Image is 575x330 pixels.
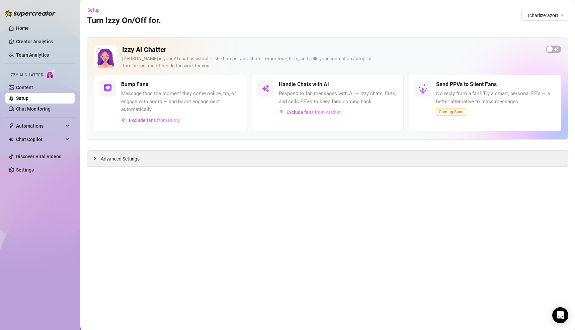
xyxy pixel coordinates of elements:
[129,118,180,123] span: Exclude fans from Bump
[436,108,466,116] span: Coming Soon
[9,123,14,129] span: thunderbolt
[418,84,429,95] img: silent-fans-ppv-o-N6Mmdf.svg
[261,84,269,92] img: svg%3e
[16,85,33,90] a: Content
[101,155,140,162] span: Advanced Settings
[122,46,541,54] h2: Izzy AI Chatter
[436,90,556,106] span: No reply from a fan? Try a smart, personal PPV — a better alternative to mass messages.
[94,46,117,68] img: Izzy AI Chatter
[16,121,64,131] span: Automations
[561,13,565,17] span: team
[436,80,497,88] h5: Send PPVs to Silent Fans
[104,84,112,92] img: svg%3e
[121,80,148,88] h5: Bump Fans
[122,55,541,69] div: [PERSON_NAME] is your AI chat assistant — she bumps fans, chats in your tone, flirts, and sells y...
[87,7,100,13] span: Setup
[9,72,43,78] span: Izzy AI Chatter
[87,5,105,15] button: Setup
[525,10,564,20] span: . (charlizerazor)
[286,110,341,115] span: Exclude fans from AI Chat
[93,155,101,162] div: collapsed
[279,80,329,88] h5: Handle Chats with AI
[87,15,161,26] h3: Turn Izzy On/Off for .
[16,52,49,58] a: Team Analytics
[279,110,284,115] img: svg%3e
[16,167,34,173] a: Settings
[46,69,56,79] img: AI Chatter
[121,118,126,123] img: svg%3e
[16,154,61,159] a: Discover Viral Videos
[121,115,181,126] button: Exclude fans from Bump
[93,156,97,160] span: collapsed
[16,25,29,31] a: Home
[9,137,13,142] img: Chat Copilot
[121,90,241,114] span: Message fans the moment they come online, tip, or engage with posts — and boost engagement automa...
[279,107,341,118] button: Exclude fans from AI Chat
[16,134,64,145] span: Chat Copilot
[16,106,51,112] a: Chat Monitoring
[552,307,568,323] div: Open Intercom Messenger
[16,95,28,101] a: Setup
[279,90,398,106] span: Respond to fan messages with AI — Izzy chats, flirts, and sells PPVs to keep fans coming back.
[16,36,70,47] a: Creator Analytics
[5,10,56,17] img: logo-BBDzfeDw.svg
